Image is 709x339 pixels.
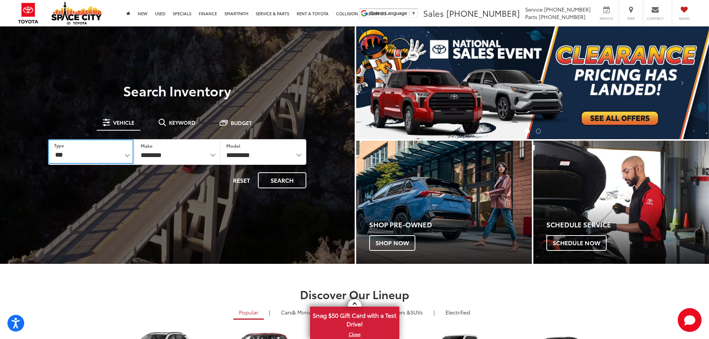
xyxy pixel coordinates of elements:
li: | [432,308,437,316]
a: Schedule Service Schedule Now [533,141,709,264]
span: Schedule Now [546,235,607,251]
label: Type [54,142,64,148]
button: Reset [227,172,256,188]
span: & Minivan [292,308,317,316]
a: Electrified [440,306,476,319]
span: Shop Now [369,235,415,251]
h3: Search Inventory [31,83,323,98]
button: Search [258,172,306,188]
button: Click to view next picture. [656,41,709,124]
span: Snag $50 Gift Card with a Test Drive! [311,307,399,330]
a: SUVs [372,306,428,319]
div: Toyota [533,141,709,264]
span: [PHONE_NUMBER] [446,7,520,19]
span: Vehicle [113,120,134,125]
svg: Start Chat [678,308,702,332]
h2: Discover Our Lineup [92,288,617,300]
span: Budget [231,120,252,125]
span: Contact [647,16,664,21]
button: Click to view previous picture. [356,41,409,124]
span: Keyword [169,120,195,125]
h4: Schedule Service [546,221,709,228]
label: Model [226,143,240,149]
label: Make [141,143,153,149]
h4: Shop Pre-Owned [369,221,532,228]
a: Select Language​ [370,10,416,16]
span: Select Language [370,10,407,16]
button: Toggle Chat Window [678,308,702,332]
span: Sales [423,7,444,19]
span: Service [525,6,543,13]
li: Go to slide number 2. [536,129,541,134]
a: Cars [275,306,323,319]
span: [PHONE_NUMBER] [544,6,591,13]
img: Space City Toyota [51,1,102,25]
span: Saved [676,16,692,21]
span: Parts [525,13,537,20]
div: Toyota [356,141,532,264]
span: ▼ [411,10,416,16]
span: [PHONE_NUMBER] [539,13,585,20]
a: Popular [233,306,264,320]
span: Service [598,16,615,21]
li: Go to slide number 1. [525,129,530,134]
li: | [267,308,272,316]
span: Map [623,16,639,21]
a: Shop Pre-Owned Shop Now [356,141,532,264]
